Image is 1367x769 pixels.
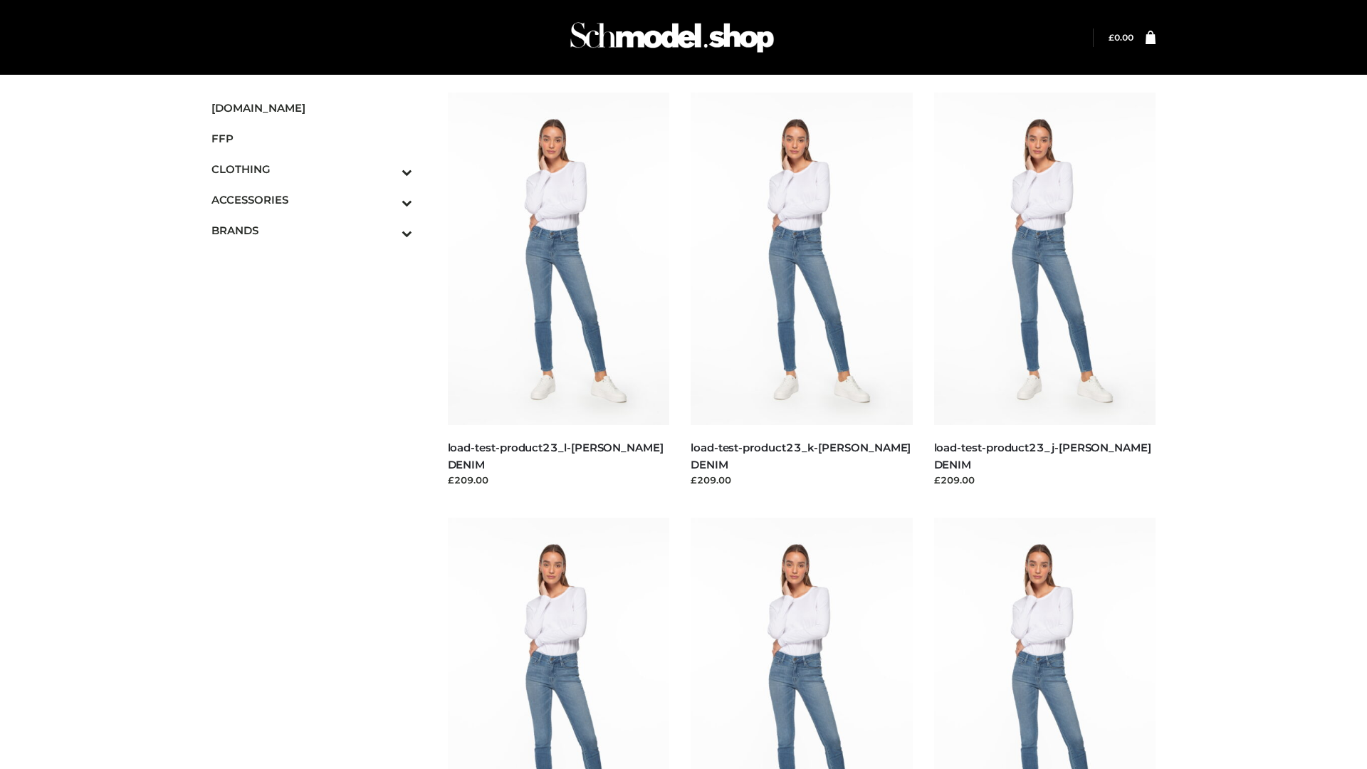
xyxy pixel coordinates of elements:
button: Toggle Submenu [362,154,412,184]
a: CLOTHINGToggle Submenu [211,154,412,184]
span: FFP [211,130,412,147]
div: £209.00 [691,473,913,487]
a: £0.00 [1109,32,1133,43]
button: Toggle Submenu [362,184,412,215]
span: ACCESSORIES [211,192,412,208]
bdi: 0.00 [1109,32,1133,43]
a: load-test-product23_j-[PERSON_NAME] DENIM [934,441,1151,471]
span: BRANDS [211,222,412,239]
a: BRANDSToggle Submenu [211,215,412,246]
span: £ [1109,32,1114,43]
button: Toggle Submenu [362,215,412,246]
a: load-test-product23_k-[PERSON_NAME] DENIM [691,441,911,471]
img: Schmodel Admin 964 [565,9,779,66]
a: ACCESSORIESToggle Submenu [211,184,412,215]
a: [DOMAIN_NAME] [211,93,412,123]
span: CLOTHING [211,161,412,177]
div: £209.00 [448,473,670,487]
a: FFP [211,123,412,154]
a: load-test-product23_l-[PERSON_NAME] DENIM [448,441,664,471]
span: [DOMAIN_NAME] [211,100,412,116]
div: £209.00 [934,473,1156,487]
